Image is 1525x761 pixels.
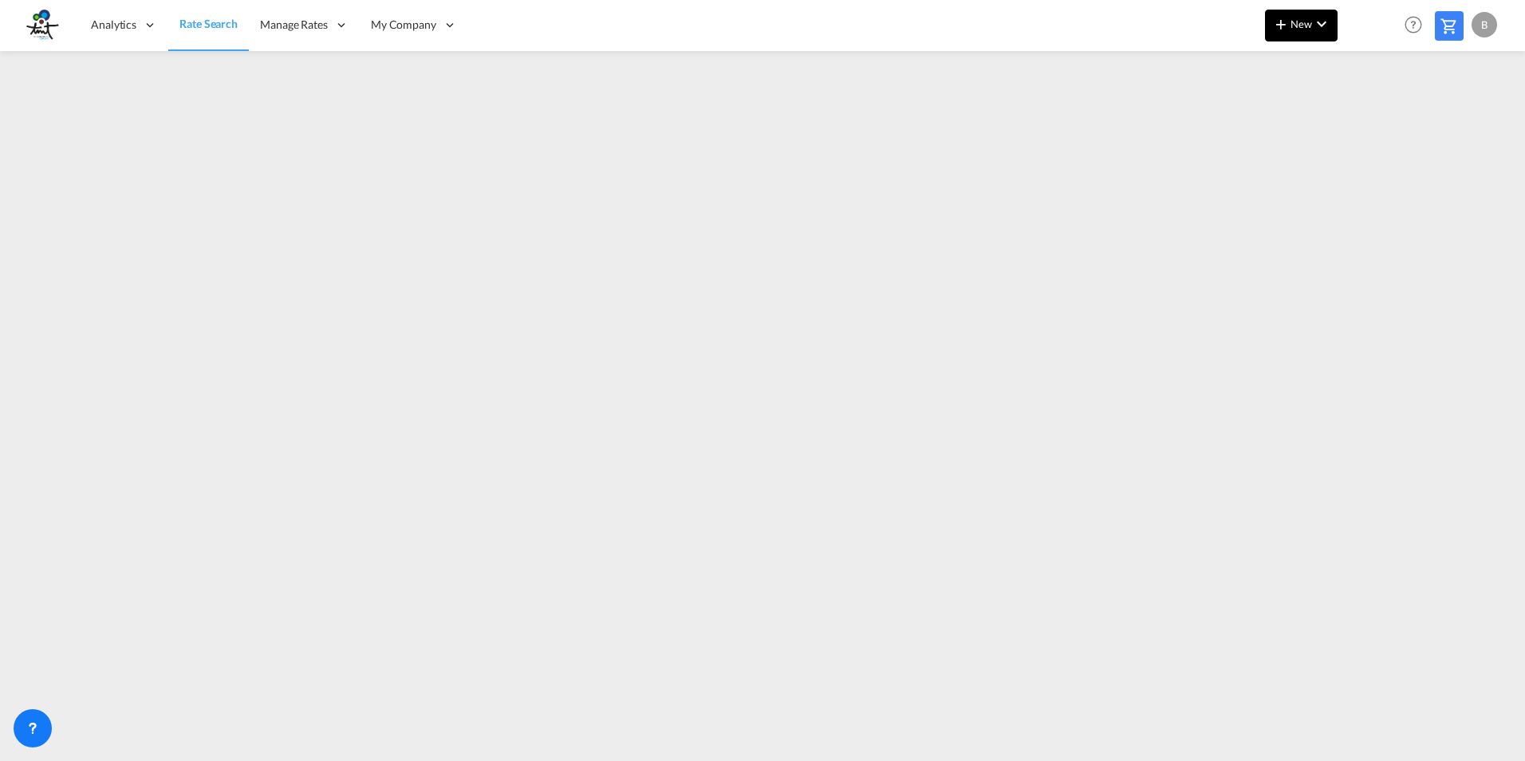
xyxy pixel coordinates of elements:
[24,7,60,43] img: e533cd407c0111f08607b3a76ff044e7.png
[260,17,328,33] span: Manage Rates
[1265,10,1338,41] button: icon-plus 400-fgNewicon-chevron-down
[1271,18,1331,30] span: New
[1400,11,1435,40] div: Help
[91,17,136,33] span: Analytics
[1271,14,1291,34] md-icon: icon-plus 400-fg
[1472,12,1497,37] div: B
[1400,11,1427,38] span: Help
[179,17,238,30] span: Rate Search
[371,17,436,33] span: My Company
[1312,14,1331,34] md-icon: icon-chevron-down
